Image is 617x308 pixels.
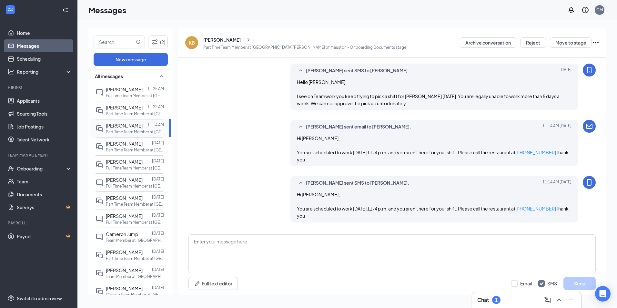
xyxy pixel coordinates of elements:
[596,7,603,13] div: GM
[8,85,71,90] div: Hiring
[585,179,593,186] svg: MobileSms
[563,277,596,290] button: Send
[152,194,164,200] p: [DATE]
[94,53,168,66] button: New message
[17,175,72,188] a: Team
[542,179,571,187] span: [DATE] 11:14 AM
[554,295,564,305] button: ChevronUp
[106,220,164,225] p: Full Time Team Member at [GEOGRAPHIC_DATA][PERSON_NAME] of [GEOGRAPHIC_DATA]
[152,267,164,272] p: [DATE]
[244,35,253,45] button: ChevronRight
[8,165,14,172] svg: UserCheck
[96,251,103,259] svg: DoubleChat
[96,233,103,241] svg: ChatInactive
[8,295,14,302] svg: Settings
[88,5,126,15] h1: Messages
[106,123,143,128] span: [PERSON_NAME]
[8,152,71,158] div: Team Management
[106,213,143,219] span: [PERSON_NAME]
[96,179,103,187] svg: ChatInactive
[147,122,164,128] p: 11:14 AM
[460,37,516,48] button: Archive conversation
[106,129,164,135] p: Part Time Team Member at [GEOGRAPHIC_DATA][PERSON_NAME] of [GEOGRAPHIC_DATA]
[585,66,593,74] svg: MobileSms
[106,195,143,201] span: [PERSON_NAME]
[566,295,576,305] button: Minimize
[96,143,103,150] svg: DoubleChat
[106,249,143,255] span: [PERSON_NAME]
[106,285,143,291] span: [PERSON_NAME]
[203,45,406,50] p: Part Time Team Member at [GEOGRAPHIC_DATA][PERSON_NAME] of Mauston - Onboarding Documents stage
[106,177,143,183] span: [PERSON_NAME]
[95,73,123,79] span: All messages
[136,39,141,45] svg: MagnifyingGlass
[96,215,103,223] svg: ChatInactive
[297,179,305,187] svg: SmallChevronUp
[152,231,164,236] p: [DATE]
[17,107,72,120] a: Sourcing Tools
[106,141,143,147] span: [PERSON_NAME]
[147,104,164,109] p: 11:22 AM
[520,37,546,48] button: Reject
[595,286,611,302] div: Open Intercom Messenger
[106,147,164,153] p: Part Time Team Member at [GEOGRAPHIC_DATA][PERSON_NAME] of [GEOGRAPHIC_DATA]
[17,68,72,75] div: Reporting
[188,277,238,290] button: Full text editorPen
[96,107,103,114] svg: DoubleChat
[17,201,72,214] a: SurveysCrown
[297,67,305,75] svg: SmallChevronUp
[544,296,551,304] svg: ComposeMessage
[96,287,103,295] svg: DoubleChat
[582,6,589,14] svg: QuestionInfo
[17,94,72,107] a: Applicants
[158,72,166,80] svg: SmallChevronUp
[550,37,592,48] button: Move to stage
[17,230,72,243] a: PayrollCrown
[106,292,164,297] p: Closing Team Member at [GEOGRAPHIC_DATA][PERSON_NAME] of [GEOGRAPHIC_DATA]
[515,206,556,211] a: [PHONE_NUMBER]
[152,176,164,182] p: [DATE]
[96,88,103,96] svg: ChatInactive
[495,297,498,303] div: 1
[62,7,69,13] svg: Collapse
[106,165,164,171] p: Full Time Team Member at [GEOGRAPHIC_DATA][PERSON_NAME] of [GEOGRAPHIC_DATA]
[567,6,575,14] svg: Notifications
[17,26,72,39] a: Home
[542,123,571,131] span: [DATE] 11:14 AM
[106,201,164,207] p: Part Time Team Member at [GEOGRAPHIC_DATA][PERSON_NAME] of [GEOGRAPHIC_DATA]
[297,79,560,106] span: Hello [PERSON_NAME], I see on Teamworx you keep trying to pick a shift for [PERSON_NAME] [DATE]. ...
[106,274,164,279] p: Team Member at [GEOGRAPHIC_DATA][PERSON_NAME] of [GEOGRAPHIC_DATA]
[106,93,164,98] p: Full Time Team Member at [GEOGRAPHIC_DATA][PERSON_NAME] of [GEOGRAPHIC_DATA]
[245,36,252,44] svg: ChevronRight
[148,36,168,48] button: Filter (2)
[152,158,164,164] p: [DATE]
[106,87,143,92] span: [PERSON_NAME]
[297,123,305,131] svg: SmallChevronUp
[106,183,164,189] p: Full Time Team Member at [GEOGRAPHIC_DATA][PERSON_NAME] of [GEOGRAPHIC_DATA]
[106,256,164,261] p: Part Time Team Member at [GEOGRAPHIC_DATA][PERSON_NAME] of [GEOGRAPHIC_DATA]
[560,67,571,75] span: [DATE]
[515,149,556,155] a: [PHONE_NUMBER]
[151,38,159,46] svg: Filter
[306,179,409,187] span: [PERSON_NAME] sent SMS to [PERSON_NAME].
[106,111,164,117] p: Part Time Team Member at [GEOGRAPHIC_DATA][PERSON_NAME] of [GEOGRAPHIC_DATA]
[306,67,409,75] span: [PERSON_NAME] sent SMS to [PERSON_NAME].
[194,280,200,287] svg: Pen
[96,269,103,277] svg: DoubleChat
[203,36,241,43] div: [PERSON_NAME]
[8,68,14,75] svg: Analysis
[152,212,164,218] p: [DATE]
[8,220,71,226] div: Payroll
[306,123,411,131] span: [PERSON_NAME] sent email to [PERSON_NAME].
[477,296,489,303] h3: Chat
[567,296,575,304] svg: Minimize
[555,296,563,304] svg: ChevronUp
[106,231,138,237] span: Cameron Jump
[17,52,72,65] a: Scheduling
[147,86,164,91] p: 11:25 AM
[94,36,135,48] input: Search
[106,267,143,273] span: [PERSON_NAME]
[17,133,72,146] a: Talent Network
[106,105,143,110] span: [PERSON_NAME]
[585,122,593,130] svg: Email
